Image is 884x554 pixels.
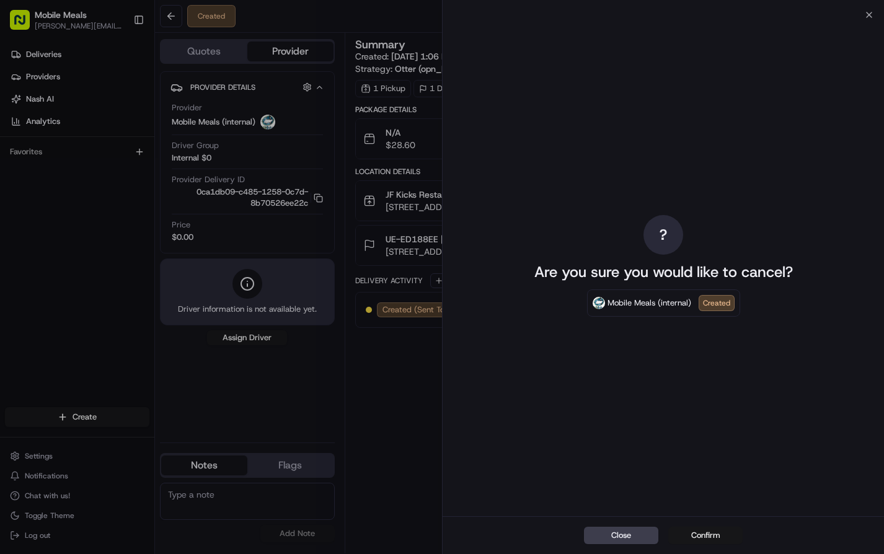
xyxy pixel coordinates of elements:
span: Mobile Meals (internal) [608,297,691,309]
button: Close [584,527,658,544]
button: Confirm [668,527,743,544]
img: Mobile Meals (internal) [593,297,605,309]
div: ? [643,215,683,255]
p: Are you sure you would like to cancel? [534,262,793,282]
